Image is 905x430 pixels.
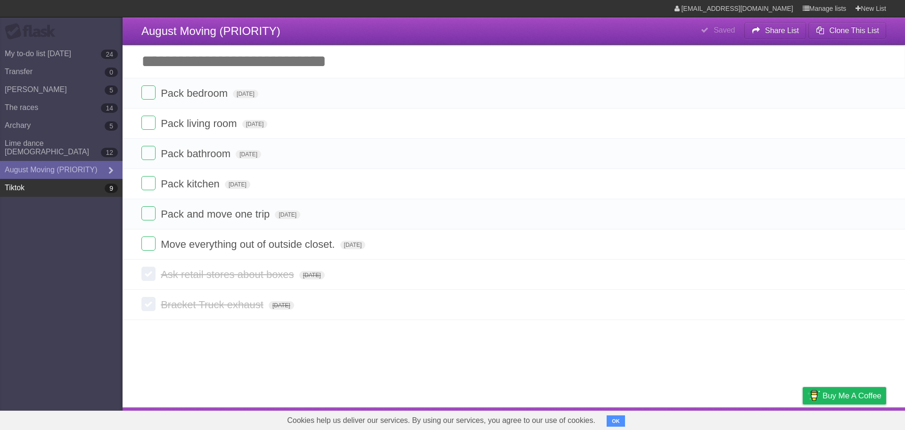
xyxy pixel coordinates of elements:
[141,206,156,220] label: Done
[708,410,747,428] a: Developers
[105,121,118,131] b: 5
[161,299,266,311] span: Bracket Truck exhaust
[5,23,61,40] div: Flask
[714,26,735,34] b: Saved
[161,208,272,220] span: Pack and move one trip
[765,26,799,34] b: Share List
[225,180,250,189] span: [DATE]
[607,415,625,427] button: OK
[803,387,886,405] a: Buy me a coffee
[808,22,886,39] button: Clone This List
[790,410,815,428] a: Privacy
[807,388,820,404] img: Buy me a coffee
[829,26,879,34] b: Clone This List
[161,269,296,280] span: Ask retail stores about boxes
[827,410,886,428] a: Suggest a feature
[269,301,294,310] span: [DATE]
[744,22,806,39] button: Share List
[161,238,337,250] span: Move everything out of outside closet.
[141,116,156,130] label: Done
[677,410,697,428] a: About
[141,297,156,311] label: Done
[141,176,156,190] label: Done
[101,50,118,59] b: 24
[141,236,156,251] label: Done
[236,150,261,159] span: [DATE]
[101,148,118,157] b: 12
[275,211,300,219] span: [DATE]
[242,120,268,128] span: [DATE]
[823,388,881,404] span: Buy me a coffee
[278,411,605,430] span: Cookies help us deliver our services. By using our services, you agree to our use of cookies.
[233,90,258,98] span: [DATE]
[161,87,230,99] span: Pack bedroom
[299,271,325,279] span: [DATE]
[161,178,222,190] span: Pack kitchen
[141,267,156,281] label: Done
[340,241,366,249] span: [DATE]
[141,25,280,37] span: August Moving (PRIORITY)
[105,67,118,77] b: 0
[105,184,118,193] b: 9
[141,85,156,100] label: Done
[105,85,118,95] b: 5
[101,103,118,113] b: 14
[161,118,239,129] span: Pack living room
[161,148,233,160] span: Pack bathroom
[758,410,779,428] a: Terms
[141,146,156,160] label: Done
